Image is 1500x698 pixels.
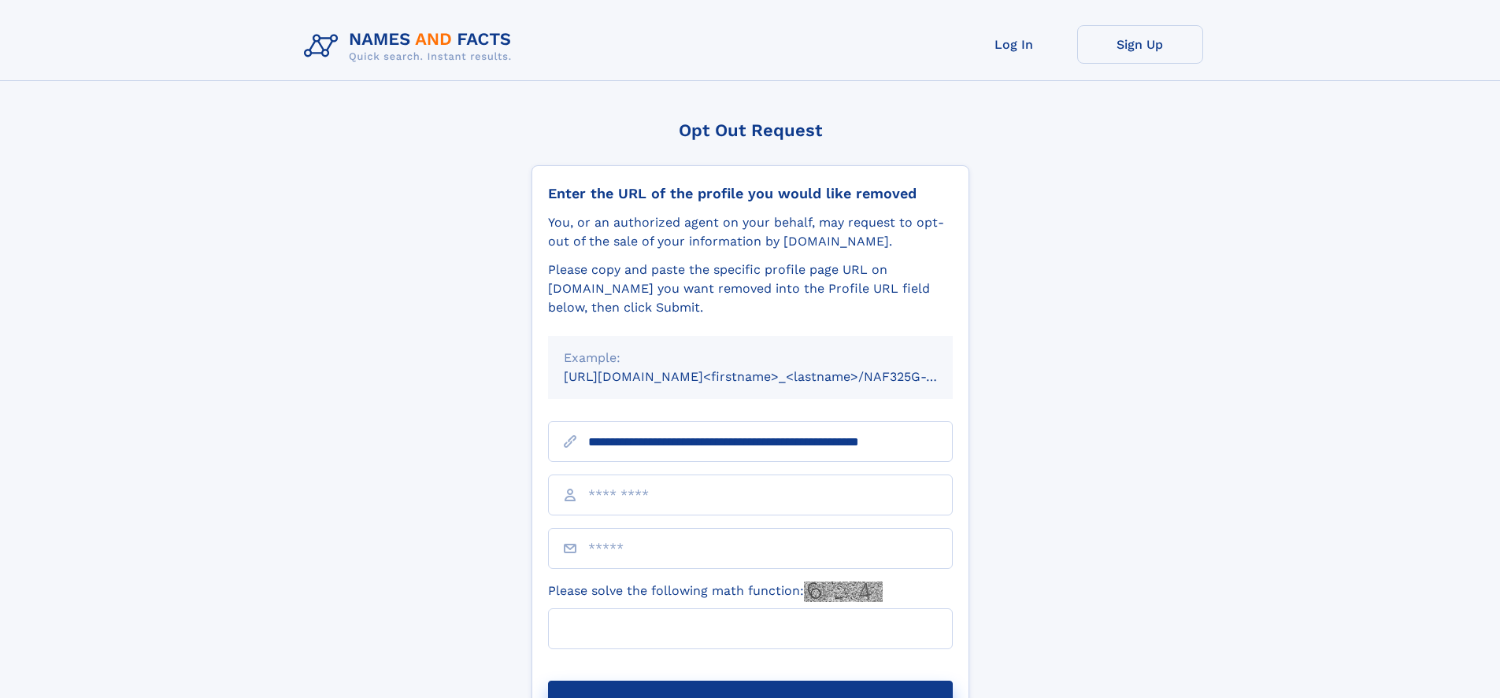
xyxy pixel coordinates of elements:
div: Example: [564,349,937,367]
a: Log In [951,25,1077,64]
div: Please copy and paste the specific profile page URL on [DOMAIN_NAME] you want removed into the Pr... [548,260,953,317]
img: Logo Names and Facts [298,25,524,68]
div: Enter the URL of the profile you would like removed [548,185,953,202]
div: You, or an authorized agent on your behalf, may request to opt-out of the sale of your informatio... [548,213,953,251]
a: Sign Up [1077,25,1203,64]
div: Opt Out Request [531,120,969,140]
label: Please solve the following math function: [548,582,883,602]
small: [URL][DOMAIN_NAME]<firstname>_<lastname>/NAF325G-xxxxxxxx [564,369,983,384]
